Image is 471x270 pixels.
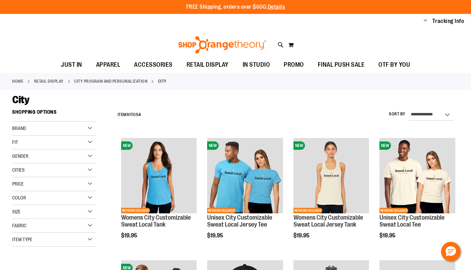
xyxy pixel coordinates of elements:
[311,57,372,73] a: FINAL PUSH SALE
[54,57,89,73] a: JUST IN
[290,134,373,256] div: product
[277,57,311,73] a: PROMO
[134,57,173,73] span: ACCESSORIES
[12,94,29,106] span: City
[89,57,127,73] a: APPAREL
[12,106,96,122] strong: Shopping Options
[424,18,427,25] button: Account menu
[121,141,133,150] span: NEW
[207,214,272,228] a: Unisex City Customizable Sweat Local Jersey Tee
[12,223,26,228] span: Fabric
[207,232,224,239] span: $19.95
[74,78,147,84] a: CITY PROGRAM AND PERSONALIZATION
[243,57,270,73] span: IN STUDIO
[12,139,18,145] span: Fit
[180,57,236,73] a: RETAIL DISPLAY
[158,78,167,84] strong: City
[61,57,82,73] span: JUST IN
[236,57,277,73] a: IN STUDIO
[379,138,455,214] img: Image of Unisex City Customizable Very Important Tee
[379,141,391,150] span: NEW
[118,109,141,120] h2: Items to
[121,138,197,215] a: City Customizable Perfect Racerback TankNEWNETWORK EXCLUSIVE
[121,214,191,228] a: Womens City Customizable Sweat Local Tank
[121,208,150,213] span: NETWORK EXCLUSIVE
[186,3,285,11] p: FREE Shipping, orders over $600.
[136,112,141,117] span: 54
[207,141,219,150] span: NEW
[441,242,461,261] button: Hello, have a question? Let’s chat.
[378,57,410,73] span: OTF BY YOU
[118,134,201,256] div: product
[12,195,26,201] span: Color
[207,138,283,214] img: Unisex City Customizable Fine Jersey Tee
[318,57,365,73] span: FINAL PUSH SALE
[204,134,286,256] div: product
[129,112,131,117] span: 1
[293,208,322,213] span: NETWORK EXCLUSIVE
[12,78,23,84] a: Home
[12,209,21,214] span: Size
[379,214,445,228] a: Unisex City Customizable Sweat Local Tee
[379,208,408,213] span: NETWORK EXCLUSIVE
[12,237,32,242] span: Item Type
[12,125,26,131] span: Brand
[268,4,285,10] a: Details
[293,214,363,228] a: Womens City Customizable Sweat Local Jersey Tank
[293,138,369,214] img: City Customizable Jersey Racerback Tank
[177,36,267,54] img: Shop Orangetheory
[371,57,417,73] a: OTF BY YOU
[12,167,25,173] span: Cities
[12,181,24,187] span: Price
[96,57,120,73] span: APPAREL
[207,208,236,213] span: NETWORK EXCLUSIVE
[34,78,64,84] a: RETAIL DISPLAY
[293,141,305,150] span: NEW
[293,138,369,215] a: City Customizable Jersey Racerback TankNEWNETWORK EXCLUSIVE
[379,232,397,239] span: $19.95
[379,138,455,215] a: Image of Unisex City Customizable Very Important TeeNEWNETWORK EXCLUSIVE
[376,134,459,256] div: product
[12,153,29,159] span: Gender
[284,57,304,73] span: PROMO
[207,138,283,215] a: Unisex City Customizable Fine Jersey TeeNEWNETWORK EXCLUSIVE
[187,57,229,73] span: RETAIL DISPLAY
[389,111,406,117] label: Sort By
[121,138,197,214] img: City Customizable Perfect Racerback Tank
[127,57,180,73] a: ACCESSORIES
[293,232,311,239] span: $19.95
[121,232,138,239] span: $19.95
[432,17,464,25] a: Tracking Info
